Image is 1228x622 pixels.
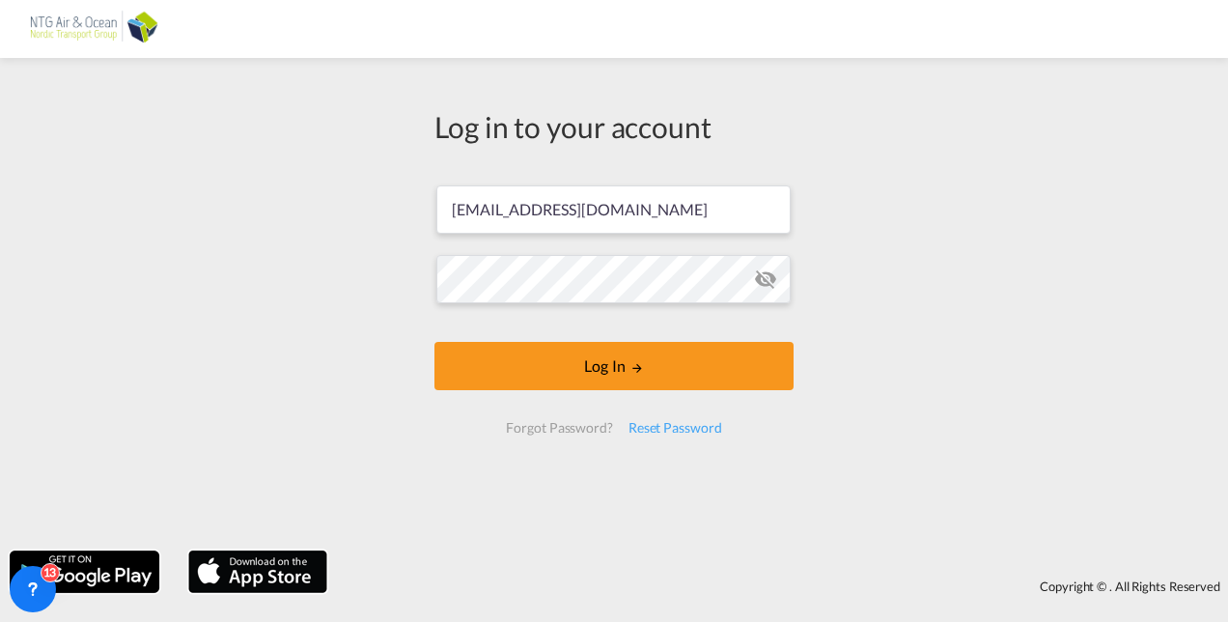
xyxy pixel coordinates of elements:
div: Forgot Password? [498,410,620,445]
md-icon: icon-eye-off [754,268,777,291]
div: Copyright © . All Rights Reserved [337,570,1228,603]
input: Enter email/phone number [436,185,791,234]
img: google.png [8,549,161,595]
button: LOGIN [434,342,794,390]
div: Log in to your account [434,106,794,147]
div: Reset Password [621,410,730,445]
img: af31b1c0b01f11ecbc353f8e72265e29.png [29,8,159,51]
img: apple.png [186,549,329,595]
